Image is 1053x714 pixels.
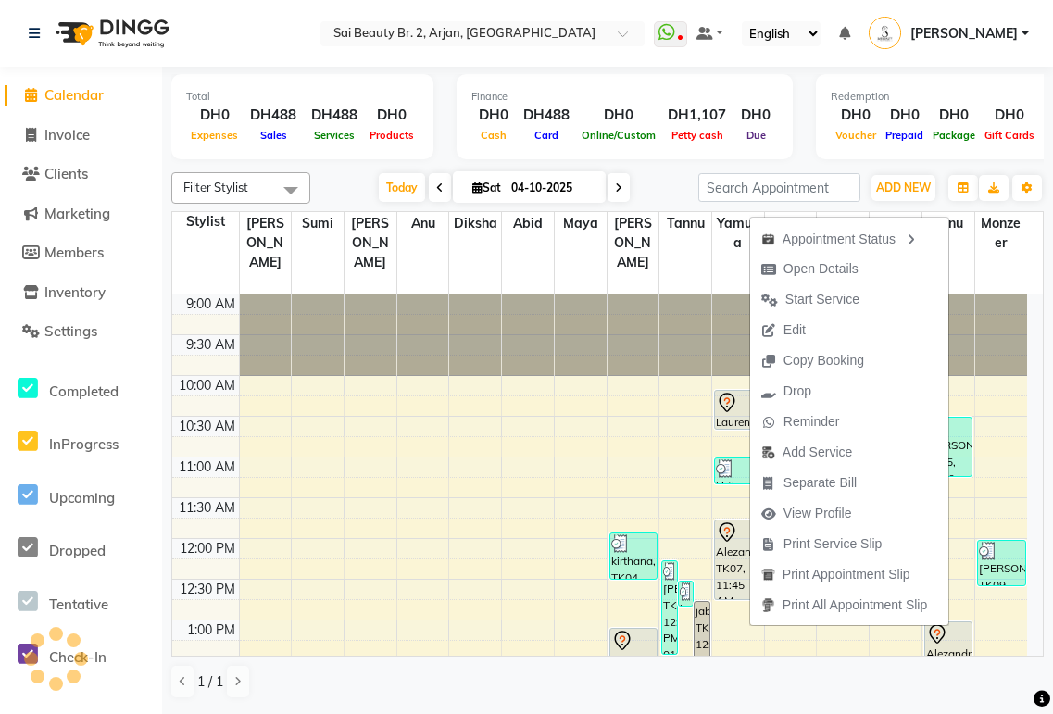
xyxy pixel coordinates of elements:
[176,539,239,558] div: 12:00 PM
[256,129,292,142] span: Sales
[881,105,928,126] div: DH0
[44,126,90,144] span: Invoice
[785,290,859,309] span: Start Service
[197,672,223,692] span: 1 / 1
[5,164,157,185] a: Clients
[783,473,857,493] span: Separate Bill
[240,212,292,274] span: [PERSON_NAME]
[608,212,659,274] span: [PERSON_NAME]
[817,212,869,235] span: Shree
[667,129,728,142] span: Petty cash
[733,105,778,126] div: DH0
[980,105,1039,126] div: DH0
[44,205,110,222] span: Marketing
[397,212,449,235] span: Anu
[783,259,859,279] span: Open Details
[304,105,365,126] div: DH488
[928,105,980,126] div: DH0
[44,283,106,301] span: Inventory
[182,294,239,314] div: 9:00 AM
[765,212,817,294] span: [DEMOGRAPHIC_DATA]
[980,129,1039,142] span: Gift Cards
[783,534,883,554] span: Print Service Slip
[869,17,901,49] img: Sue
[49,542,106,559] span: Dropped
[922,212,974,235] span: sonu
[577,129,660,142] span: Online/Custom
[5,243,157,264] a: Members
[530,129,563,142] span: Card
[506,174,598,202] input: 2025-10-04
[695,602,708,681] div: jaberia, TK11, 12:45 PM-01:45 PM, Full leg,Arms, Under Arms Waxing, Bikini
[881,129,928,142] span: Prepaid
[175,457,239,477] div: 11:00 AM
[660,105,733,126] div: DH1,107
[471,89,778,105] div: Finance
[476,129,511,142] span: Cash
[365,105,419,126] div: DH0
[783,412,840,432] span: Reminder
[783,565,910,584] span: Print Appointment Slip
[715,391,761,429] div: Lauren, TK03, 10:10 AM-10:40 AM, Eyebrow Threading,Upper Lip Threading
[910,24,1018,44] span: [PERSON_NAME]
[183,180,248,194] span: Filter Stylist
[468,181,506,194] span: Sat
[925,622,972,668] div: Alezandra, TK07, 01:00 PM-01:35 PM, Spa Manicure (With Gelish)
[365,129,419,142] span: Products
[871,175,935,201] button: ADD NEW
[5,125,157,146] a: Invoice
[742,129,771,142] span: Due
[44,322,97,340] span: Settings
[783,382,811,401] span: Drop
[47,7,174,59] img: logo
[679,582,693,606] div: kirthana, TK04, 12:30 PM-12:50 PM, Face massage 15 mins special offer (DH30)
[783,595,927,615] span: Print All Appointment Slip
[761,568,775,582] img: printapt.png
[292,212,344,235] span: Sumi
[715,458,761,483] div: kirthana, TK04, 11:00 AM-11:20 AM, Eyebrow Threading
[175,498,239,518] div: 11:30 AM
[870,212,921,274] span: [MEDICAL_DATA]
[186,129,243,142] span: Expenses
[44,86,104,104] span: Calendar
[5,282,157,304] a: Inventory
[610,629,657,674] div: Alezandra, TK07, 01:05 PM-01:40 PM, Spa Pedicure (Normal Color)
[555,212,607,235] span: Maya
[49,435,119,453] span: InProgress
[449,212,501,235] span: Diksha
[186,89,419,105] div: Total
[516,105,577,126] div: DH488
[243,105,304,126] div: DH488
[928,129,980,142] span: Package
[182,335,239,355] div: 9:30 AM
[379,173,425,202] span: Today
[5,321,157,343] a: Settings
[345,212,396,274] span: [PERSON_NAME]
[761,598,775,612] img: printall.png
[172,212,239,232] div: Stylist
[176,580,239,599] div: 12:30 PM
[186,105,243,126] div: DH0
[49,382,119,400] span: Completed
[783,320,806,340] span: Edit
[471,105,516,126] div: DH0
[831,129,881,142] span: Voucher
[750,222,948,254] div: Appointment Status
[761,232,775,246] img: apt_status.png
[783,504,852,523] span: View Profile
[831,105,881,126] div: DH0
[712,212,764,255] span: Yamuna
[175,376,239,395] div: 10:00 AM
[975,212,1027,255] span: monzeer
[502,212,554,235] span: Abid
[577,105,660,126] div: DH0
[5,85,157,106] a: Calendar
[49,595,108,613] span: Tentative
[44,244,104,261] span: Members
[715,520,761,599] div: Alezandra, TK07, 11:45 AM-12:45 PM, Full Body Massage (60min)
[309,129,359,142] span: Services
[978,541,1025,585] div: [PERSON_NAME], TK09, 12:00 PM-12:35 PM, Blowdry Iron & Curls With Wash Long
[662,561,676,654] div: [PERSON_NAME], TK10, 12:15 PM-01:25 PM, Eyebrow Waxing (DH35),Upper Lip Waxing (DH20)
[659,212,711,235] span: Tannu
[876,181,931,194] span: ADD NEW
